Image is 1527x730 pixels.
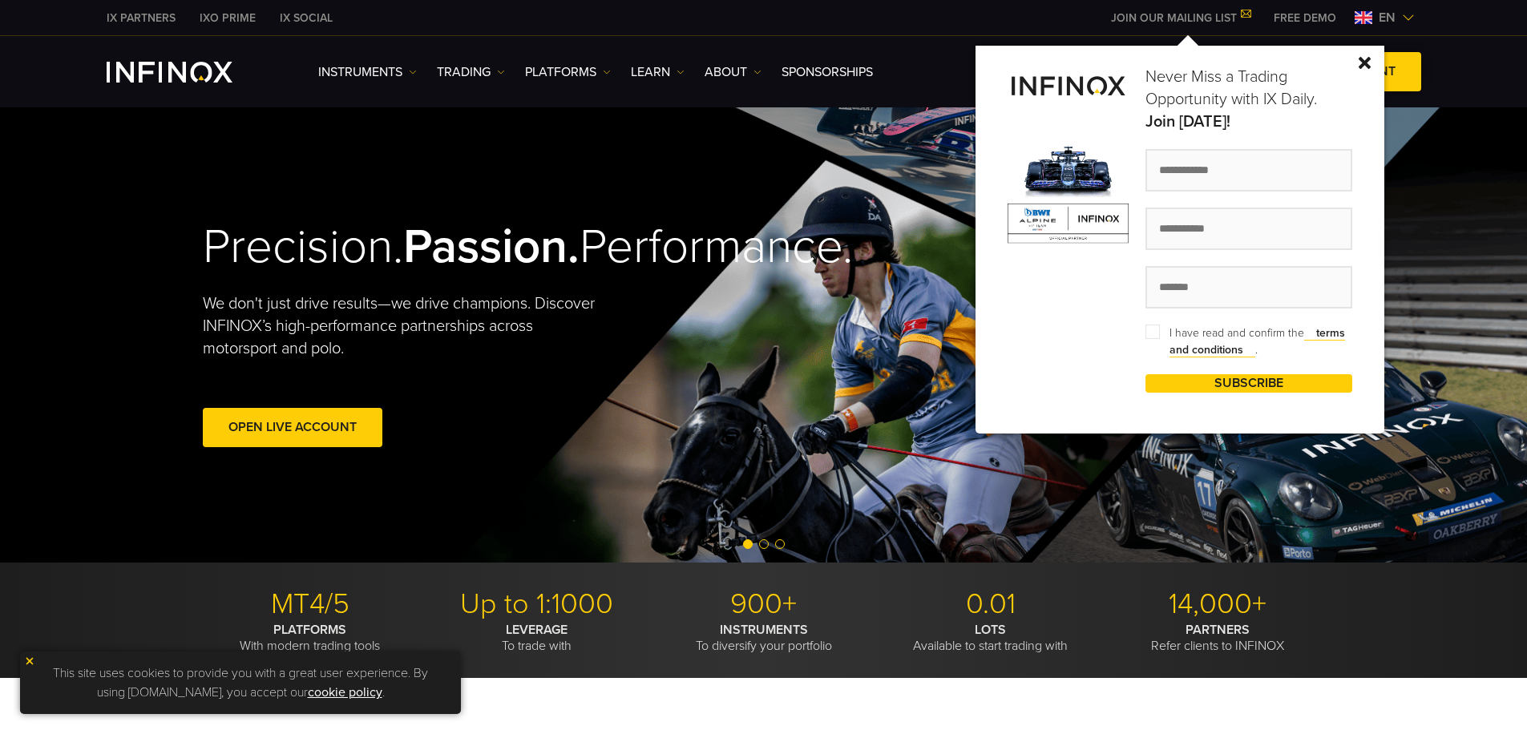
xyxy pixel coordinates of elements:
a: INFINOX MENU [1262,10,1348,26]
strong: LEVERAGE [506,622,568,638]
span: Go to slide 1 [743,539,753,549]
strong: LOTS [975,622,1006,638]
a: SPONSORSHIPS [782,63,873,82]
p: With modern trading tools [203,622,418,654]
strong: INSTRUMENTS [720,622,808,638]
a: INFINOX Logo [107,62,270,83]
p: This site uses cookies to provide you with a great user experience. By using [DOMAIN_NAME], you a... [28,659,453,706]
strong: Join [DATE]! [1145,111,1352,133]
strong: PARTNERS [1186,622,1250,638]
span: Go to slide 3 [775,539,785,549]
p: To trade with [430,622,644,654]
a: JOIN OUR MAILING LIST [1099,11,1262,25]
a: Learn [631,63,685,82]
strong: PLATFORMS [273,622,346,638]
p: Refer clients to INFINOX [1110,622,1325,654]
a: INFINOX [268,10,345,26]
a: INFINOX [95,10,188,26]
a: Instruments [318,63,417,82]
p: MT4/5 [203,587,418,622]
p: 14,000+ [1110,587,1325,622]
a: ABOUT [705,63,761,82]
img: yellow close icon [24,655,35,667]
h2: Precision. Performance. [203,218,708,276]
span: I have read and confirm the . [1145,325,1352,358]
p: We don't just drive results—we drive champions. Discover INFINOX’s high-performance partnerships ... [203,292,607,360]
p: To diversify your portfolio [656,622,871,654]
a: cookie policy [308,684,382,700]
strong: Passion. [403,218,580,276]
p: Never Miss a Trading Opportunity with IX Daily. [1145,66,1352,133]
a: INFINOX [188,10,268,26]
p: Up to 1:1000 [430,587,644,622]
p: 0.01 [883,587,1098,622]
a: PLATFORMS [525,63,611,82]
span: Go to slide 2 [759,539,769,549]
a: Open Live Account [203,408,382,447]
a: TRADING [437,63,505,82]
p: 900+ [656,587,871,622]
span: en [1372,8,1402,27]
p: Available to start trading with [883,622,1098,654]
